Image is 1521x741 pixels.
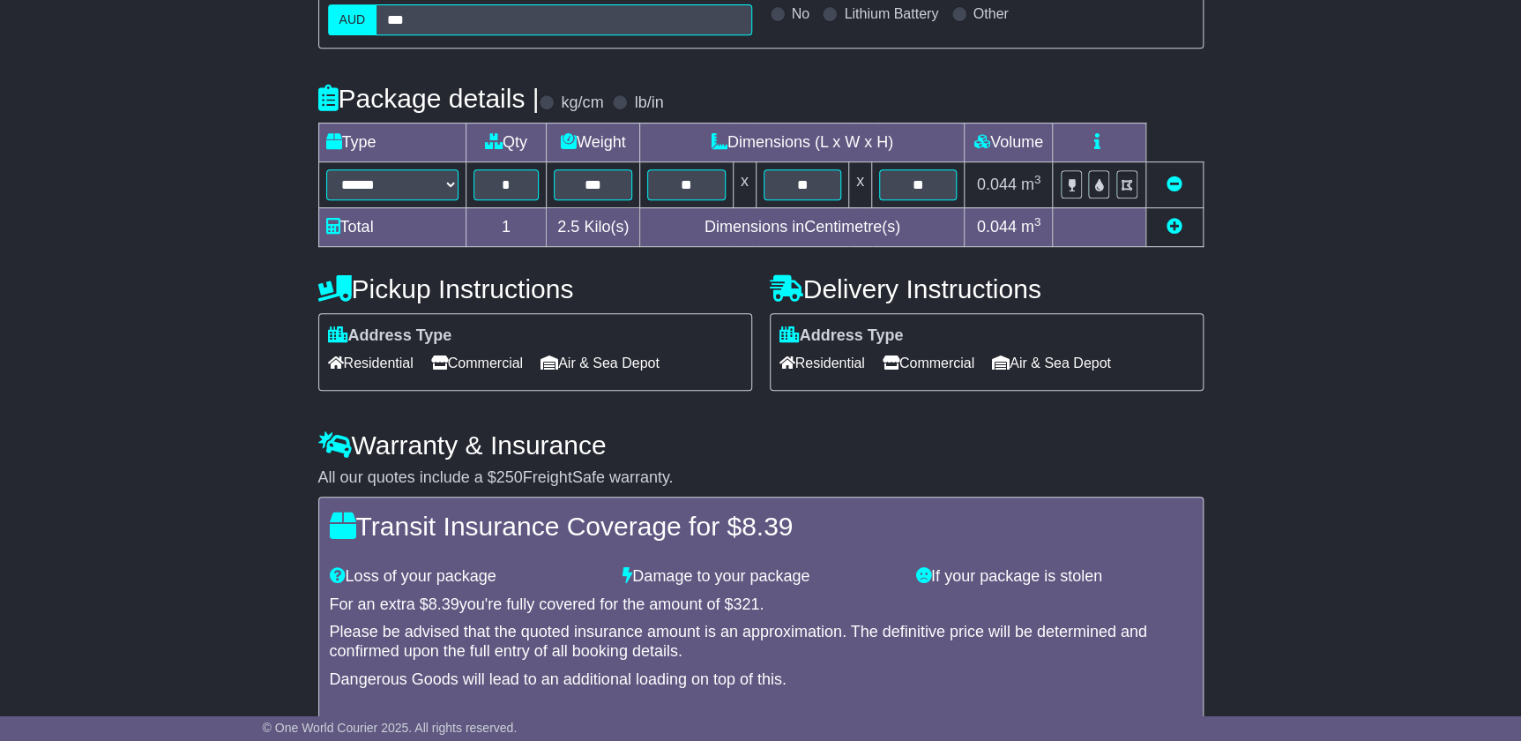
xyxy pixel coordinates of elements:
[614,567,907,587] div: Damage to your package
[318,430,1204,460] h4: Warranty & Insurance
[1021,176,1041,193] span: m
[431,349,523,377] span: Commercial
[328,4,377,35] label: AUD
[792,5,809,22] label: No
[330,595,1192,615] div: For an extra $ you're fully covered for the amount of $ .
[1034,173,1041,186] sup: 3
[779,326,904,346] label: Address Type
[640,123,965,161] td: Dimensions (L x W x H)
[1167,176,1182,193] a: Remove this item
[561,94,603,113] label: kg/cm
[770,274,1204,303] h4: Delivery Instructions
[977,176,1017,193] span: 0.044
[547,207,640,246] td: Kilo(s)
[1021,218,1041,236] span: m
[429,595,459,613] span: 8.39
[973,5,1009,22] label: Other
[965,123,1053,161] td: Volume
[466,207,547,246] td: 1
[907,567,1201,587] div: If your package is stolen
[318,274,752,303] h4: Pickup Instructions
[318,468,1204,488] div: All our quotes include a $ FreightSafe warranty.
[318,123,466,161] td: Type
[992,349,1111,377] span: Air & Sea Depot
[330,623,1192,661] div: Please be advised that the quoted insurance amount is an approximation. The definitive price will...
[742,512,793,541] span: 8.39
[321,567,615,587] div: Loss of your package
[1167,218,1182,236] a: Add new item
[547,123,640,161] td: Weight
[844,5,938,22] label: Lithium Battery
[330,670,1192,690] div: Dangerous Goods will lead to an additional loading on top of this.
[883,349,974,377] span: Commercial
[849,161,872,207] td: x
[557,218,579,236] span: 2.5
[541,349,660,377] span: Air & Sea Depot
[1034,215,1041,228] sup: 3
[328,349,414,377] span: Residential
[330,512,1192,541] h4: Transit Insurance Coverage for $
[977,218,1017,236] span: 0.044
[318,84,540,113] h4: Package details |
[496,468,523,486] span: 250
[634,94,663,113] label: lb/in
[263,721,518,735] span: © One World Courier 2025. All rights reserved.
[466,123,547,161] td: Qty
[318,207,466,246] td: Total
[640,207,965,246] td: Dimensions in Centimetre(s)
[779,349,865,377] span: Residential
[733,161,756,207] td: x
[733,595,759,613] span: 321
[328,326,452,346] label: Address Type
